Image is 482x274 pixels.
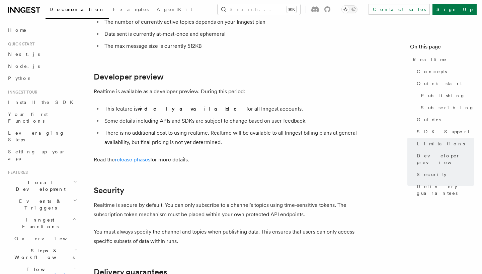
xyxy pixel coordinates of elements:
[414,150,474,168] a: Developer preview
[102,104,361,114] li: This feature is for all Inngest accounts.
[94,200,361,219] p: Realtime is secure by default. You can only subscribe to a channel's topics using time-sensitive ...
[417,128,469,135] span: SDK Support
[5,170,28,175] span: Features
[414,114,474,126] a: Guides
[414,180,474,199] a: Delivery guarantees
[341,5,357,13] button: Toggle dark mode
[8,63,40,69] span: Node.js
[94,72,164,82] a: Developer preview
[102,29,361,39] li: Data sent is currently at-most-once and ephemeral
[102,17,361,27] li: The number of currently active topics depends on your Inngest plan
[417,116,441,123] span: Guides
[5,108,79,127] a: Your first Functions
[102,41,361,51] li: The max message size is currently 512KB
[8,149,66,161] span: Setting up your app
[5,90,37,95] span: Inngest tour
[369,4,430,15] a: Contact sales
[414,65,474,78] a: Concepts
[5,24,79,36] a: Home
[421,92,465,99] span: Publishing
[102,128,361,147] li: There is no additional cost to using realtime. Realtime will be available to all Inngest billing ...
[417,171,447,178] span: Security
[8,27,27,33] span: Home
[8,100,77,105] span: Install the SDK
[12,245,79,263] button: Steps & Workflows
[410,53,474,65] a: Realtime
[115,156,150,163] a: release phases
[410,43,474,53] h4: On this page
[94,155,361,164] p: Read the for more details.
[413,56,447,63] span: Realtime
[218,4,300,15] button: Search...⌘K
[50,7,105,12] span: Documentation
[418,102,474,114] a: Subscribing
[5,214,79,233] button: Inngest Functions
[113,7,149,12] span: Examples
[14,236,83,241] span: Overview
[102,116,361,126] li: Some details including APIs and SDKs are subject to change based on user feedback.
[8,112,48,124] span: Your first Functions
[8,130,65,142] span: Leveraging Steps
[5,72,79,84] a: Python
[8,51,40,57] span: Next.js
[94,227,361,246] p: You must always specify the channel and topics when publishing data. This ensures that users can ...
[5,127,79,146] a: Leveraging Steps
[421,104,474,111] span: Subscribing
[414,126,474,138] a: SDK Support
[5,146,79,164] a: Setting up your app
[417,140,465,147] span: Limitations
[417,183,474,196] span: Delivery guarantees
[5,41,34,47] span: Quick start
[8,76,32,81] span: Python
[5,48,79,60] a: Next.js
[12,233,79,245] a: Overview
[5,217,72,230] span: Inngest Functions
[94,186,124,195] a: Security
[12,247,75,261] span: Steps & Workflows
[94,87,361,96] p: Realtime is available as a developer preview. During this period:
[5,179,73,192] span: Local Development
[414,168,474,180] a: Security
[432,4,477,15] a: Sign Up
[153,2,196,18] a: AgentKit
[5,195,79,214] button: Events & Triggers
[46,2,109,19] a: Documentation
[417,80,462,87] span: Quick start
[5,60,79,72] a: Node.js
[418,90,474,102] a: Publishing
[5,96,79,108] a: Install the SDK
[417,68,447,75] span: Concepts
[109,2,153,18] a: Examples
[417,152,474,166] span: Developer preview
[5,198,73,211] span: Events & Triggers
[157,7,192,12] span: AgentKit
[138,106,246,112] strong: widely available
[5,176,79,195] button: Local Development
[414,78,474,90] a: Quick start
[287,6,296,13] kbd: ⌘K
[414,138,474,150] a: Limitations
